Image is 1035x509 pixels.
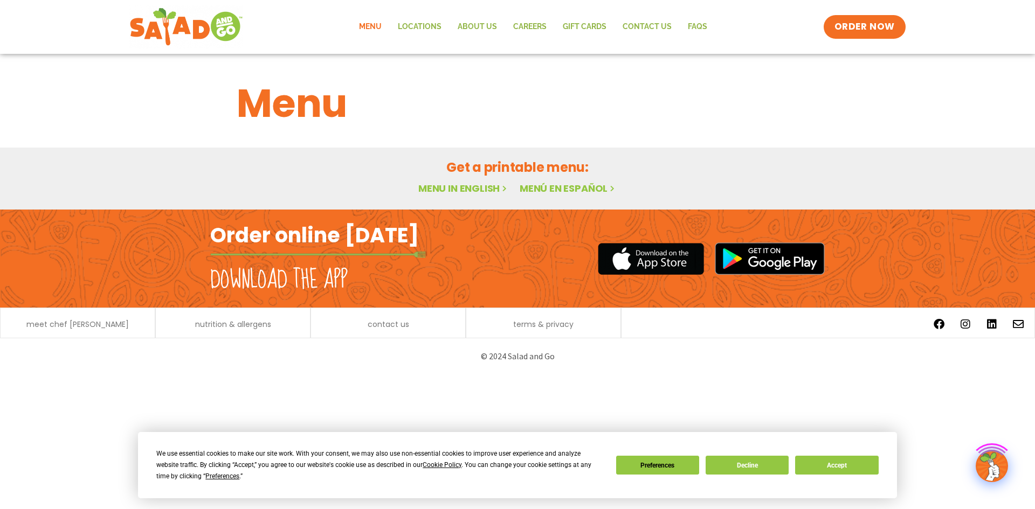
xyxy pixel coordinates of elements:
[237,158,798,177] h2: Get a printable menu:
[210,265,348,295] h2: Download the app
[423,461,461,469] span: Cookie Policy
[505,15,555,39] a: Careers
[513,320,574,328] a: terms & privacy
[138,432,897,498] div: Cookie Consent Prompt
[351,15,715,39] nav: Menu
[418,182,509,195] a: Menu in English
[195,320,271,328] a: nutrition & allergens
[156,448,603,482] div: We use essential cookies to make our site work. With your consent, we may also use non-essential ...
[210,222,419,248] h2: Order online [DATE]
[598,241,704,276] img: appstore
[834,20,895,33] span: ORDER NOW
[216,349,819,364] p: © 2024 Salad and Go
[390,15,450,39] a: Locations
[706,456,789,475] button: Decline
[715,242,825,275] img: google_play
[205,472,239,480] span: Preferences
[824,15,906,39] a: ORDER NOW
[680,15,715,39] a: FAQs
[615,15,680,39] a: Contact Us
[26,320,129,328] a: meet chef [PERSON_NAME]
[795,456,878,475] button: Accept
[616,456,699,475] button: Preferences
[555,15,615,39] a: GIFT CARDS
[210,252,426,257] img: fork
[368,320,409,328] a: contact us
[237,74,798,133] h1: Menu
[450,15,505,39] a: About Us
[129,5,243,48] img: new-SAG-logo-768×292
[351,15,390,39] a: Menu
[520,182,617,195] a: Menú en español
